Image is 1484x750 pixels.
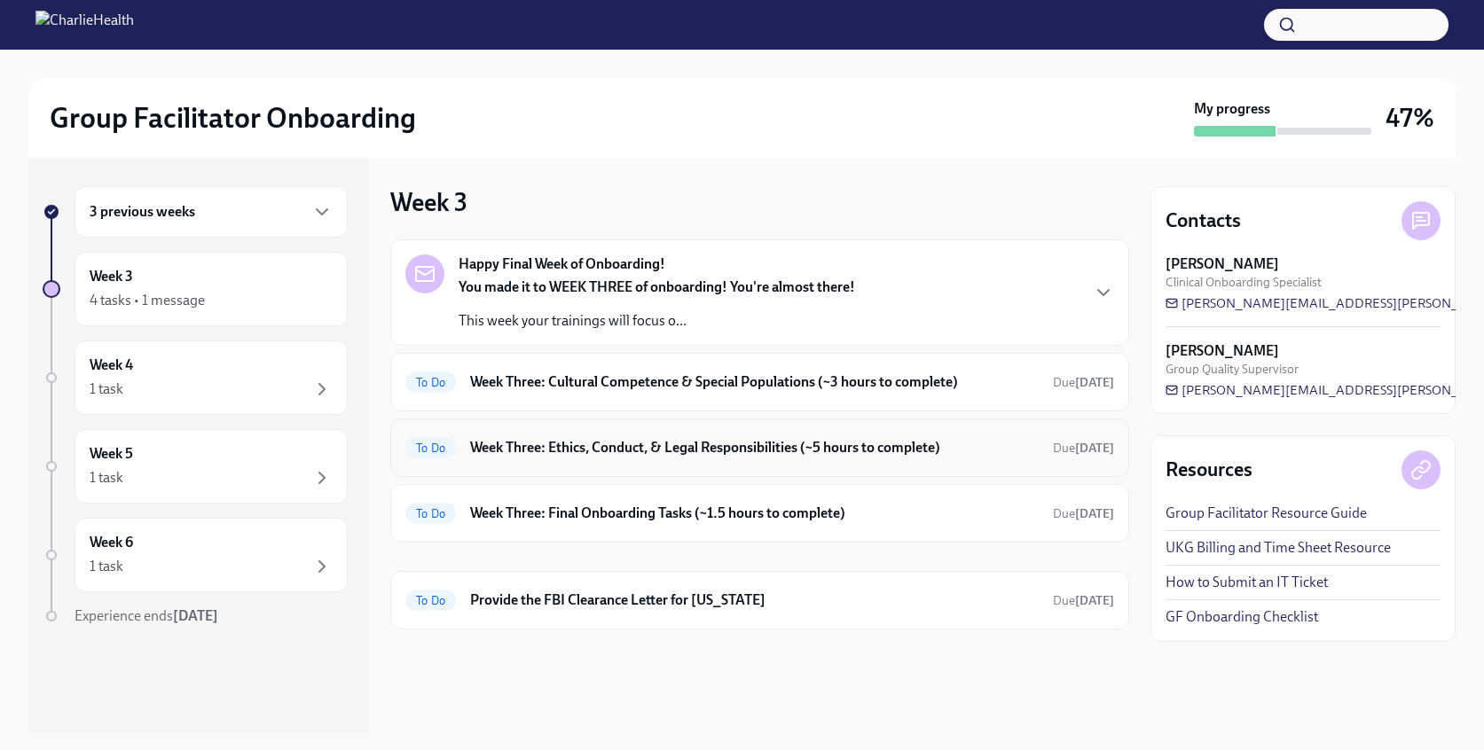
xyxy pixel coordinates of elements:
h3: 47% [1386,102,1434,134]
a: To DoProvide the FBI Clearance Letter for [US_STATE]Due[DATE] [405,586,1114,614]
a: To DoWeek Three: Ethics, Conduct, & Legal Responsibilities (~5 hours to complete)Due[DATE] [405,434,1114,462]
h6: 3 previous weeks [90,202,195,222]
strong: [PERSON_NAME] [1166,254,1279,274]
span: To Do [405,507,456,520]
a: Week 61 task [43,518,348,592]
span: To Do [405,441,456,455]
p: This week your trainings will focus o... [459,311,855,331]
div: 4 tasks • 1 message [90,291,205,310]
div: 3 previous weeks [75,186,348,238]
span: Due [1053,441,1114,456]
img: CharlieHealth [35,11,134,39]
a: Week 34 tasks • 1 message [43,252,348,326]
div: 1 task [90,468,123,488]
span: September 27th, 2025 10:00 [1053,505,1114,522]
a: Week 41 task [43,340,348,415]
h2: Group Facilitator Onboarding [50,100,416,136]
a: To DoWeek Three: Cultural Competence & Special Populations (~3 hours to complete)Due[DATE] [405,368,1114,396]
h4: Resources [1166,457,1252,483]
h6: Week 4 [90,355,133,375]
span: Clinical Onboarding Specialist [1166,274,1322,291]
strong: [DATE] [173,607,218,624]
strong: [PERSON_NAME] [1166,341,1279,361]
strong: [DATE] [1075,593,1114,608]
span: Due [1053,593,1114,608]
strong: You made it to WEEK THREE of onboarding! You're almost there! [459,278,855,295]
h6: Week 6 [90,533,133,552]
strong: [DATE] [1075,506,1114,521]
h6: Week Three: Ethics, Conduct, & Legal Responsibilities (~5 hours to complete) [470,438,1039,457]
h6: Provide the FBI Clearance Letter for [US_STATE] [470,590,1039,610]
strong: My progress [1194,99,1270,119]
a: To DoWeek Three: Final Onboarding Tasks (~1.5 hours to complete)Due[DATE] [405,499,1114,527]
strong: [DATE] [1075,375,1114,390]
span: October 14th, 2025 10:00 [1053,592,1114,609]
h3: Week 3 [390,186,467,218]
span: Experience ends [75,607,218,624]
a: UKG Billing and Time Sheet Resource [1166,538,1391,558]
h4: Contacts [1166,207,1241,234]
strong: [DATE] [1075,441,1114,456]
a: Week 51 task [43,429,348,504]
a: Group Facilitator Resource Guide [1166,504,1367,523]
h6: Week Three: Final Onboarding Tasks (~1.5 hours to complete) [470,504,1039,523]
div: 1 task [90,379,123,399]
h6: Week 5 [90,444,133,464]
strong: Happy Final Week of Onboarding! [459,254,665,274]
span: Due [1053,506,1114,521]
span: Due [1053,375,1114,390]
div: 1 task [90,557,123,576]
span: Group Quality Supervisor [1166,361,1299,378]
h6: Week Three: Cultural Competence & Special Populations (~3 hours to complete) [470,372,1039,392]
span: To Do [405,594,456,607]
a: How to Submit an IT Ticket [1166,573,1328,592]
span: To Do [405,376,456,389]
a: GF Onboarding Checklist [1166,607,1318,627]
span: September 29th, 2025 10:00 [1053,374,1114,391]
span: September 29th, 2025 10:00 [1053,440,1114,457]
h6: Week 3 [90,267,133,286]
